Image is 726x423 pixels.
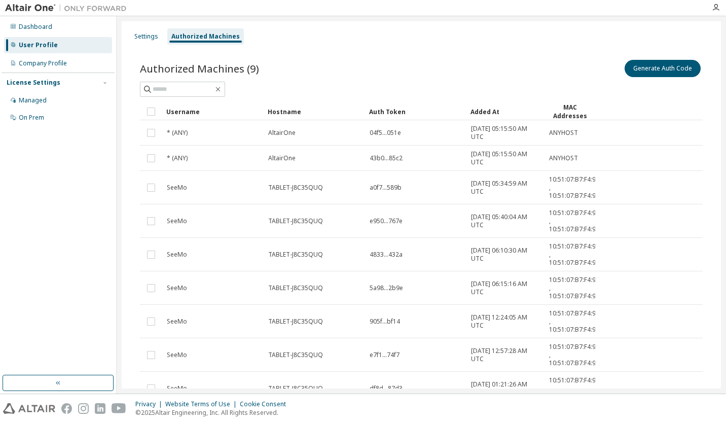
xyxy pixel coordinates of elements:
[369,103,462,120] div: Auth Token
[78,403,89,414] img: instagram.svg
[549,154,578,162] span: ANYHOST
[167,217,187,225] span: SeeMo
[549,376,599,401] span: 10:51:07:B7:F4:94 , 10:51:07:B7:F4:98
[370,384,403,393] span: df8d...87d3
[19,23,52,31] div: Dashboard
[19,59,67,67] div: Company Profile
[167,318,187,326] span: SeeMo
[167,184,187,192] span: SeeMo
[135,408,292,417] p: © 2025 Altair Engineering, Inc. All Rights Reserved.
[370,217,403,225] span: e950...767e
[240,400,292,408] div: Cookie Consent
[167,154,188,162] span: * (ANY)
[370,351,400,359] span: e7f1...74f7
[134,32,158,41] div: Settings
[268,184,323,192] span: TABLET-J8C35QUQ
[370,251,403,259] span: 4833...432a
[167,351,187,359] span: SeeMo
[549,276,599,300] span: 10:51:07:B7:F4:94 , 10:51:07:B7:F4:98
[370,154,403,162] span: 43b0...85c2
[268,318,323,326] span: TABLET-J8C35QUQ
[19,114,44,122] div: On Prem
[370,318,400,326] span: 905f...bf14
[471,246,540,263] span: [DATE] 06:10:30 AM UTC
[370,184,402,192] span: a0f7...589b
[268,284,323,292] span: TABLET-J8C35QUQ
[549,209,599,233] span: 10:51:07:B7:F4:94 , 10:51:07:B7:F4:98
[471,150,540,166] span: [DATE] 05:15:50 AM UTC
[167,129,188,137] span: * (ANY)
[549,175,599,200] span: 10:51:07:B7:F4:94 , 10:51:07:B7:F4:98
[268,103,361,120] div: Hostname
[167,284,187,292] span: SeeMo
[171,32,240,41] div: Authorized Machines
[471,213,540,229] span: [DATE] 05:40:04 AM UTC
[370,129,401,137] span: 04f5...051e
[471,313,540,330] span: [DATE] 12:24:05 AM UTC
[61,403,72,414] img: facebook.svg
[165,400,240,408] div: Website Terms of Use
[112,403,126,414] img: youtube.svg
[268,351,323,359] span: TABLET-J8C35QUQ
[471,125,540,141] span: [DATE] 05:15:50 AM UTC
[625,60,701,77] button: Generate Auth Code
[95,403,105,414] img: linkedin.svg
[140,61,259,76] span: Authorized Machines (9)
[7,79,60,87] div: License Settings
[370,284,403,292] span: 5a98...2b9e
[471,280,540,296] span: [DATE] 06:15:16 AM UTC
[471,380,540,397] span: [DATE] 01:21:26 AM UTC
[5,3,132,13] img: Altair One
[19,41,58,49] div: User Profile
[549,242,599,267] span: 10:51:07:B7:F4:94 , 10:51:07:B7:F4:98
[549,309,599,334] span: 10:51:07:B7:F4:94 , 10:51:07:B7:F4:98
[167,251,187,259] span: SeeMo
[268,251,323,259] span: TABLET-J8C35QUQ
[471,180,540,196] span: [DATE] 05:34:59 AM UTC
[549,129,578,137] span: ANYHOST
[3,403,55,414] img: altair_logo.svg
[268,217,323,225] span: TABLET-J8C35QUQ
[549,103,591,120] div: MAC Addresses
[268,384,323,393] span: TABLET-J8C35QUQ
[167,384,187,393] span: SeeMo
[166,103,260,120] div: Username
[19,96,47,104] div: Managed
[268,129,296,137] span: AltairOne
[471,347,540,363] span: [DATE] 12:57:28 AM UTC
[135,400,165,408] div: Privacy
[549,343,599,367] span: 10:51:07:B7:F4:94 , 10:51:07:B7:F4:98
[268,154,296,162] span: AltairOne
[470,103,540,120] div: Added At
